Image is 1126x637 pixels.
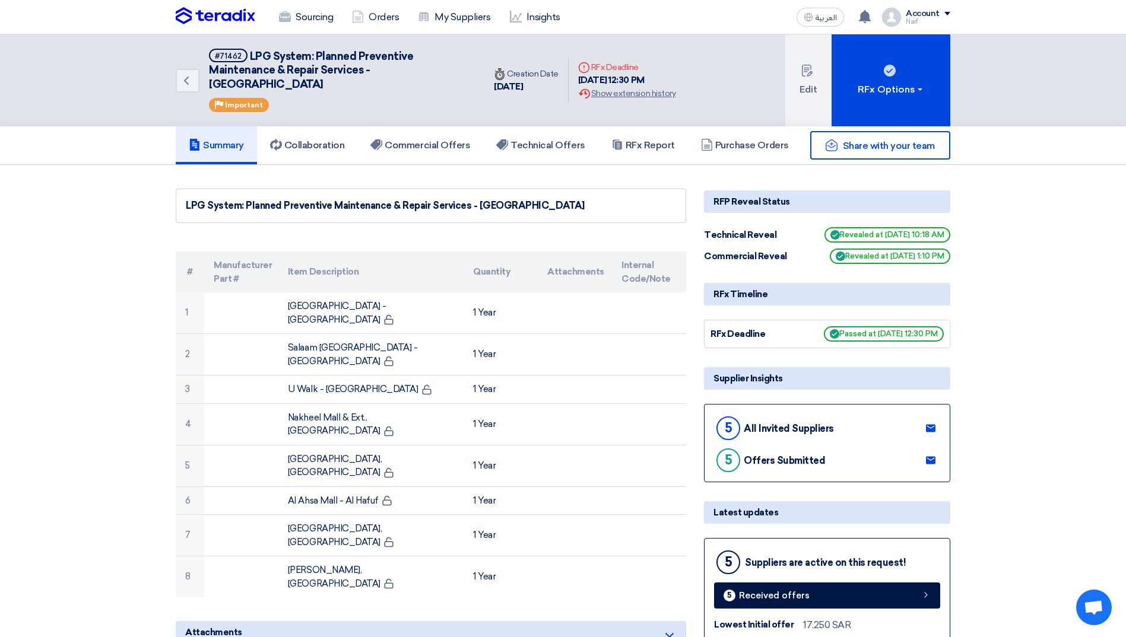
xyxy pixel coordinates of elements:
[724,590,735,601] div: 5
[204,251,278,292] th: Manufacturer Part #
[176,292,204,334] td: 1
[494,68,559,80] div: Creation Date
[494,80,559,94] div: [DATE]
[611,139,675,151] h5: RFx Report
[704,367,950,390] div: Supplier Insights
[176,403,204,445] td: 4
[464,375,538,404] td: 1 Year
[257,126,358,164] a: Collaboration
[464,334,538,375] td: 1 Year
[906,9,940,19] div: Account
[176,556,204,598] td: 8
[176,375,204,404] td: 3
[189,139,244,151] h5: Summary
[704,501,950,524] div: Latest updates
[464,515,538,556] td: 1 Year
[176,7,255,25] img: Teradix logo
[370,139,470,151] h5: Commercial Offers
[270,139,345,151] h5: Collaboration
[215,52,242,60] div: #71462
[278,515,464,556] td: [GEOGRAPHIC_DATA], [GEOGRAPHIC_DATA]
[716,416,740,440] div: 5
[711,327,800,341] div: RFx Deadline
[464,445,538,486] td: 1 Year
[716,550,740,574] div: 5
[538,251,612,292] th: Attachments
[714,618,803,632] div: Lowest Initial offer
[785,34,832,126] button: Edit
[278,334,464,375] td: Salaam [GEOGRAPHIC_DATA] - [GEOGRAPHIC_DATA]
[803,618,851,632] div: 17,250 SAR
[744,455,825,466] div: Offers Submitted
[269,4,342,30] a: Sourcing
[612,251,686,292] th: Internal Code/Note
[176,515,204,556] td: 7
[688,126,802,164] a: Purchase Orders
[278,251,464,292] th: Item Description
[843,140,935,151] span: Share with your team
[578,87,675,100] div: Show extension history
[176,334,204,375] td: 2
[464,292,538,334] td: 1 Year
[278,486,464,515] td: Al Ahsa Mall - Al Hafuf
[464,403,538,445] td: 1 Year
[278,292,464,334] td: [GEOGRAPHIC_DATA] - [GEOGRAPHIC_DATA]
[209,50,413,91] span: LPG System: Planned Preventive Maintenance & Repair Services - [GEOGRAPHIC_DATA]
[464,556,538,598] td: 1 Year
[186,199,676,213] div: LPG System: Planned Preventive Maintenance & Repair Services - [GEOGRAPHIC_DATA]
[824,326,944,342] span: Passed at [DATE] 12:30 PM
[176,445,204,486] td: 5
[704,190,950,213] div: RFP Reveal Status
[716,448,740,472] div: 5
[744,423,834,434] div: All Invited Suppliers
[739,591,810,600] span: Received offers
[797,8,844,27] button: العربية
[408,4,500,30] a: My Suppliers
[500,4,570,30] a: Insights
[357,126,483,164] a: Commercial Offers
[704,250,793,263] div: Commercial Reveal
[209,49,470,91] h5: LPG System: Planned Preventive Maintenance & Repair Services - Central & Eastern Malls
[278,556,464,598] td: [PERSON_NAME], [GEOGRAPHIC_DATA]
[464,251,538,292] th: Quantity
[745,557,906,568] div: Suppliers are active on this request!
[578,74,675,87] div: [DATE] 12:30 PM
[1076,590,1112,625] div: Open chat
[701,139,789,151] h5: Purchase Orders
[858,82,925,97] div: RFx Options
[882,8,901,27] img: profile_test.png
[704,283,950,305] div: RFx Timeline
[483,126,598,164] a: Technical Offers
[225,101,263,109] span: Important
[824,227,950,243] span: Revealed at [DATE] 10:18 AM
[598,126,688,164] a: RFx Report
[704,228,793,242] div: Technical Reveal
[496,139,585,151] h5: Technical Offers
[464,486,538,515] td: 1 Year
[342,4,408,30] a: Orders
[578,61,675,74] div: RFx Deadline
[278,445,464,486] td: [GEOGRAPHIC_DATA], [GEOGRAPHIC_DATA]
[278,403,464,445] td: Nakheel Mall & Ext., [GEOGRAPHIC_DATA]
[176,251,204,292] th: #
[906,18,950,25] div: Naif
[832,34,950,126] button: RFx Options
[830,249,950,264] span: Revealed at [DATE] 1:10 PM
[278,375,464,404] td: U Walk - [GEOGRAPHIC_DATA]
[714,582,940,609] a: 5 Received offers
[816,14,837,22] span: العربية
[176,486,204,515] td: 6
[176,126,257,164] a: Summary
